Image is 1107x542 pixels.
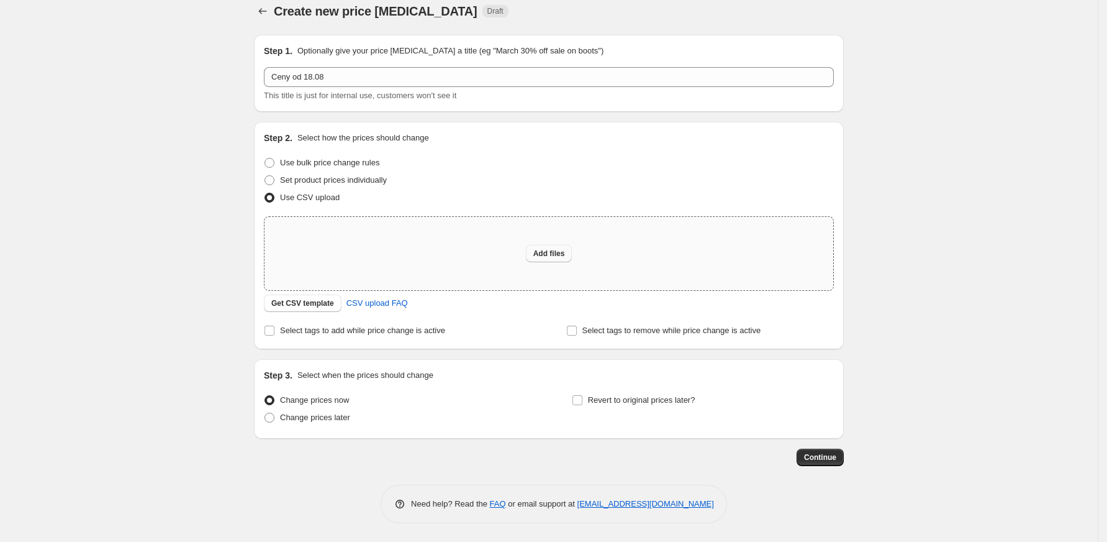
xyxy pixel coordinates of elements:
span: Continue [804,452,836,462]
span: Revert to original prices later? [588,395,695,405]
span: or email support at [506,499,577,508]
a: [EMAIL_ADDRESS][DOMAIN_NAME] [577,499,714,508]
input: 30% off holiday sale [264,67,834,87]
span: Set product prices individually [280,175,387,185]
button: Get CSV template [264,295,341,312]
a: FAQ [490,499,506,508]
h2: Step 2. [264,132,292,144]
h2: Step 1. [264,45,292,57]
p: Select how the prices should change [297,132,429,144]
h2: Step 3. [264,369,292,382]
span: Change prices later [280,413,350,422]
a: CSV upload FAQ [339,293,415,313]
span: Get CSV template [271,298,334,308]
button: Continue [797,449,844,466]
span: Select tags to add while price change is active [280,326,445,335]
span: Add files [533,249,565,259]
button: Price change jobs [254,2,271,20]
span: Select tags to remove while price change is active [582,326,761,335]
span: Draft [487,6,504,16]
span: Need help? Read the [411,499,490,508]
p: Optionally give your price [MEDICAL_DATA] a title (eg "March 30% off sale on boots") [297,45,603,57]
span: Use bulk price change rules [280,158,379,167]
span: Use CSV upload [280,193,340,202]
span: Create new price [MEDICAL_DATA] [274,4,477,18]
span: CSV upload FAQ [346,297,408,310]
span: Change prices now [280,395,349,405]
span: This title is just for internal use, customers won't see it [264,91,456,100]
p: Select when the prices should change [297,369,433,382]
button: Add files [526,245,572,262]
